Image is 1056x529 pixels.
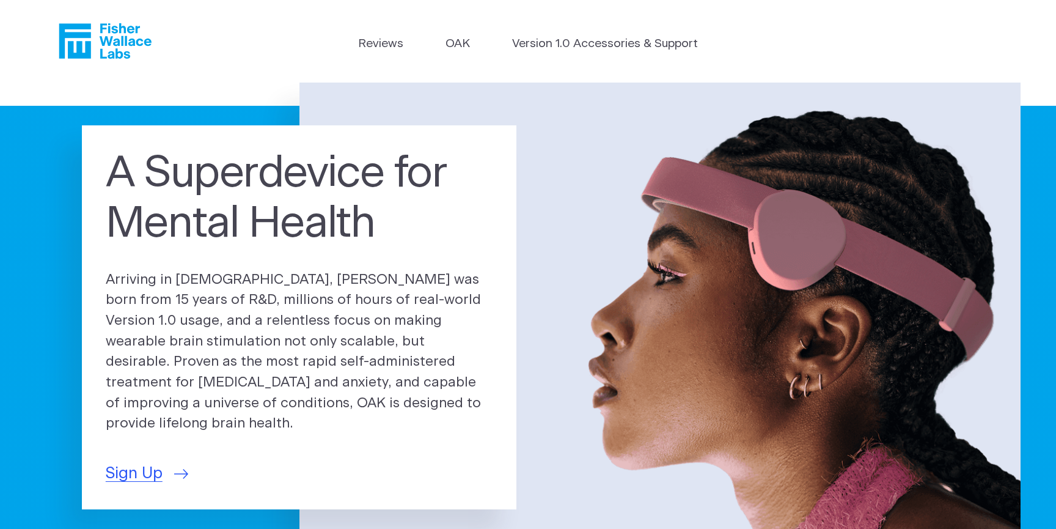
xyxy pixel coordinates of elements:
a: Fisher Wallace [59,23,152,59]
p: Arriving in [DEMOGRAPHIC_DATA], [PERSON_NAME] was born from 15 years of R&D, millions of hours of... [106,270,493,435]
h1: A Superdevice for Mental Health [106,149,493,248]
span: Sign Up [106,462,163,486]
a: OAK [446,35,470,53]
a: Version 1.0 Accessories & Support [512,35,698,53]
a: Sign Up [106,462,188,486]
a: Reviews [358,35,403,53]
